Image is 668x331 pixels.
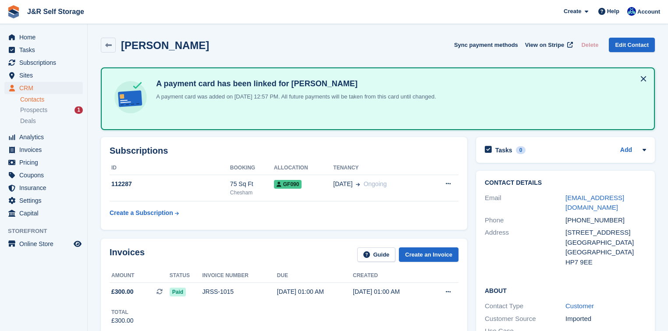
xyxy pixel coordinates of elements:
h2: About [485,286,646,295]
span: Sites [19,69,72,81]
a: Prospects 1 [20,106,83,115]
div: Customer Source [485,314,565,324]
div: JRSS-1015 [203,287,277,296]
h4: A payment card has been linked for [PERSON_NAME] [153,79,436,89]
h2: Contact Details [485,180,646,187]
a: [EMAIL_ADDRESS][DOMAIN_NAME] [565,194,624,211]
th: Due [277,269,353,283]
a: Guide [357,247,396,262]
th: Invoice number [203,269,277,283]
span: Tasks [19,44,72,56]
p: A payment card was added on [DATE] 12:57 PM. All future payments will be taken from this card unt... [153,92,436,101]
span: [DATE] [333,180,352,189]
a: Add [620,145,632,155]
span: Create [564,7,581,16]
a: J&R Self Storage [24,4,88,19]
th: Booking [230,161,274,175]
div: Contact Type [485,301,565,311]
a: menu [4,156,83,169]
a: Customer [565,302,594,310]
a: Contacts [20,95,83,104]
div: 1 [75,106,83,114]
div: Imported [565,314,646,324]
div: [DATE] 01:00 AM [353,287,429,296]
span: Account [637,7,660,16]
a: Deals [20,116,83,126]
a: menu [4,194,83,207]
span: GF090 [274,180,302,189]
h2: Invoices [110,247,145,262]
img: stora-icon-8386f47178a22dfd0bd8f6a31ec36ba5ce8667c1dd55bd0f319d3a0aa187defe.svg [7,5,20,18]
div: Phone [485,215,565,225]
a: Create a Subscription [110,205,179,221]
button: Sync payment methods [454,38,518,52]
span: Storefront [8,227,87,236]
span: Prospects [20,106,47,114]
img: card-linked-ebf98d0992dc2aeb22e95c0e3c79077019eb2392cfd83c6a337811c24bc77127.svg [112,79,149,116]
div: [GEOGRAPHIC_DATA] [565,247,646,257]
a: menu [4,69,83,81]
a: menu [4,207,83,219]
div: £300.00 [111,316,134,325]
th: Allocation [274,161,334,175]
h2: Subscriptions [110,146,458,156]
div: [GEOGRAPHIC_DATA] [565,238,646,248]
span: Invoices [19,144,72,156]
span: Capital [19,207,72,219]
span: Paid [170,288,186,296]
div: HP7 9EE [565,257,646,268]
a: menu [4,44,83,56]
span: CRM [19,82,72,94]
h2: Tasks [495,146,512,154]
th: Tenancy [333,161,426,175]
a: menu [4,82,83,94]
span: Pricing [19,156,72,169]
div: [PHONE_NUMBER] [565,215,646,225]
div: Create a Subscription [110,208,173,218]
a: menu [4,182,83,194]
div: 75 Sq Ft [230,180,274,189]
a: menu [4,131,83,143]
div: [DATE] 01:00 AM [277,287,353,296]
a: Preview store [72,239,83,249]
span: Ongoing [363,180,387,187]
div: 112287 [110,180,230,189]
span: Deals [20,117,36,125]
a: menu [4,31,83,43]
a: Create an Invoice [399,247,458,262]
span: Online Store [19,238,72,250]
span: Coupons [19,169,72,181]
div: Email [485,193,565,213]
img: Steve Revell [627,7,636,16]
th: Status [170,269,203,283]
a: View on Stripe [522,38,575,52]
a: Edit Contact [609,38,655,52]
th: Created [353,269,429,283]
th: Amount [110,269,170,283]
th: ID [110,161,230,175]
h2: [PERSON_NAME] [121,39,209,51]
a: menu [4,169,83,181]
div: Chesham [230,189,274,197]
button: Delete [578,38,602,52]
a: menu [4,144,83,156]
div: 0 [516,146,526,154]
a: menu [4,238,83,250]
span: £300.00 [111,287,134,296]
span: Home [19,31,72,43]
span: Analytics [19,131,72,143]
div: [STREET_ADDRESS] [565,228,646,238]
span: Help [607,7,619,16]
span: Subscriptions [19,56,72,69]
span: Settings [19,194,72,207]
div: Address [485,228,565,267]
a: menu [4,56,83,69]
span: Insurance [19,182,72,194]
span: View on Stripe [525,41,564,49]
div: Total [111,308,134,316]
